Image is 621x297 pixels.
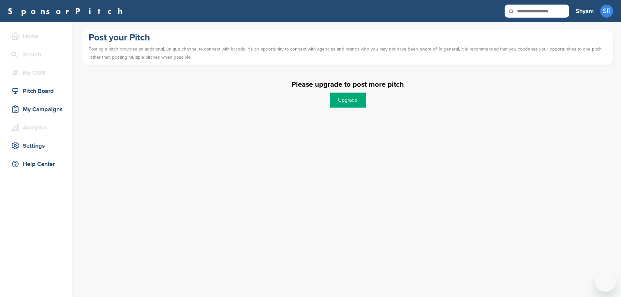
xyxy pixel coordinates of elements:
[10,140,65,152] div: Settings
[10,103,65,115] div: My Campaigns
[10,30,65,42] div: Home
[7,47,65,62] a: Search
[7,65,65,80] a: My CRM
[600,5,613,18] span: SR
[291,80,404,89] label: Please upgrade to post more pitch
[8,7,127,15] a: SponsorPitch
[576,4,594,18] a: Shyam
[10,158,65,170] div: Help Center
[595,271,616,292] iframe: Button to launch messaging window
[10,122,65,133] div: Analytics
[89,43,607,63] p: Posting a pitch provides an additional, unique channel to connect with brands. It’s an opportunit...
[7,29,65,44] a: Home
[7,138,65,153] a: Settings
[7,83,65,98] a: Pitch Board
[10,49,65,60] div: Search
[89,32,607,43] h1: Post your Pitch
[10,85,65,97] div: Pitch Board
[576,7,594,16] h3: Shyam
[10,67,65,79] div: My CRM
[7,120,65,135] a: Analytics
[7,156,65,171] a: Help Center
[7,102,65,117] a: My Campaigns
[330,93,366,108] a: Upgrade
